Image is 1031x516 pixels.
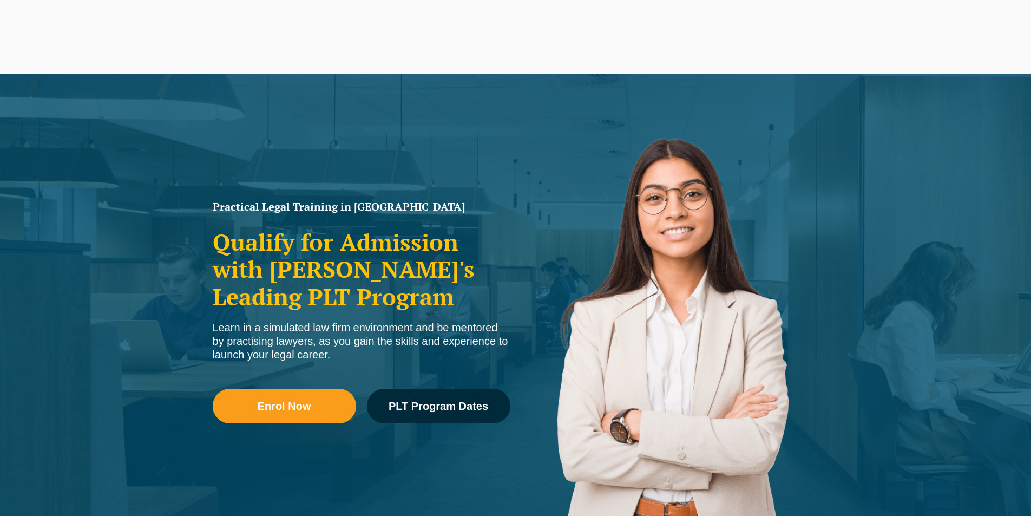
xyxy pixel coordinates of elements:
[213,228,510,310] h2: Qualify for Admission with [PERSON_NAME]'s Leading PLT Program
[258,401,311,412] span: Enrol Now
[367,389,510,423] a: PLT Program Dates
[213,321,510,362] div: Learn in a simulated law firm environment and be mentored by practising lawyers, as you gain the ...
[213,201,510,212] h1: Practical Legal Training in [GEOGRAPHIC_DATA]
[389,401,488,412] span: PLT Program Dates
[213,389,356,423] a: Enrol Now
